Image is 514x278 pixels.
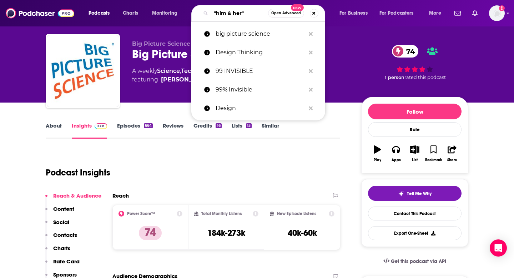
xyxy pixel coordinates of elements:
[193,122,221,139] a: Credits16
[339,8,368,18] span: For Business
[216,62,305,80] p: 99 INVISIBLE
[161,75,212,84] div: [PERSON_NAME]
[268,9,304,18] button: Open AdvancedNew
[191,80,325,99] a: 99% Invisible
[447,158,457,162] div: Share
[288,228,317,238] h3: 40k-60k
[147,8,187,19] button: open menu
[216,80,305,99] p: 99% Invisible
[277,211,316,216] h2: New Episode Listens
[368,226,462,240] button: Export One-Sheet
[163,122,183,139] a: Reviews
[84,8,119,19] button: open menu
[45,219,69,232] button: Social
[246,123,252,128] div: 15
[191,43,325,62] a: Design Thinking
[424,141,443,167] button: Bookmark
[207,228,245,238] h3: 184k-273k
[424,8,450,19] button: open menu
[399,45,418,58] span: 74
[152,8,177,18] span: Monitoring
[53,271,77,278] p: Sponsors
[47,35,119,107] img: Big Picture Science
[412,158,418,162] div: List
[398,191,404,197] img: tell me why sparkle
[391,258,446,264] span: Get this podcast via API
[157,68,180,74] a: Science
[443,141,462,167] button: Share
[378,253,452,270] a: Get this podcast via API
[53,192,101,199] p: Reach & Audience
[53,219,69,225] p: Social
[46,167,110,178] h1: Podcast Insights
[404,75,446,80] span: rated this podcast
[144,123,153,128] div: 664
[368,186,462,201] button: tell me why sparkleTell Me Why
[89,8,110,18] span: Podcasts
[291,4,304,11] span: New
[368,141,387,167] button: Play
[425,158,442,162] div: Bookmark
[72,122,107,139] a: InsightsPodchaser Pro
[490,239,507,257] div: Open Intercom Messenger
[53,205,74,212] p: Content
[489,5,505,21] img: User Profile
[117,122,153,139] a: Episodes664
[216,25,305,43] p: big picture science
[181,68,215,74] a: Technology
[392,158,401,162] div: Apps
[216,123,221,128] div: 16
[53,258,80,265] p: Rate Card
[452,7,464,19] a: Show notifications dropdown
[132,75,298,84] span: featuring
[191,25,325,43] a: big picture science
[262,122,279,139] a: Similar
[489,5,505,21] button: Show profile menu
[469,7,480,19] a: Show notifications dropdown
[499,5,505,11] svg: Add a profile image
[361,40,468,85] div: 74 1 personrated this podcast
[405,141,424,167] button: List
[191,99,325,118] a: Design
[45,245,70,258] button: Charts
[53,232,77,238] p: Contacts
[6,6,74,20] img: Podchaser - Follow, Share and Rate Podcasts
[45,205,74,219] button: Content
[201,211,242,216] h2: Total Monthly Listens
[198,5,332,21] div: Search podcasts, credits, & more...
[45,232,77,245] button: Contacts
[271,11,301,15] span: Open Advanced
[95,123,107,129] img: Podchaser Pro
[127,211,155,216] h2: Power Score™
[392,45,418,58] a: 74
[53,245,70,252] p: Charts
[191,62,325,80] a: 99 INVISIBLE
[45,192,101,205] button: Reach & Audience
[387,141,405,167] button: Apps
[368,207,462,220] a: Contact This Podcast
[45,258,80,271] button: Rate Card
[379,8,414,18] span: For Podcasters
[132,40,190,47] span: Big Picture Science
[334,8,377,19] button: open menu
[139,226,162,240] p: 74
[132,67,298,84] div: A weekly podcast
[118,8,142,19] a: Charts
[489,5,505,21] span: Logged in as megcassidy
[216,99,305,118] p: Design
[180,68,181,74] span: ,
[429,8,441,18] span: More
[374,158,381,162] div: Play
[216,43,305,62] p: Design Thinking
[232,122,252,139] a: Lists15
[112,192,129,199] h2: Reach
[211,8,268,19] input: Search podcasts, credits, & more...
[407,191,432,197] span: Tell Me Why
[368,104,462,119] button: Follow
[46,122,62,139] a: About
[368,122,462,137] div: Rate
[385,75,404,80] span: 1 person
[375,8,424,19] button: open menu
